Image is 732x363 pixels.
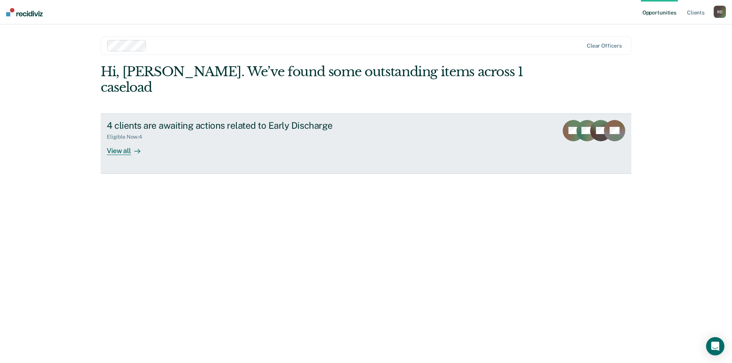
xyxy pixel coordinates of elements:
[714,6,726,18] button: RD
[706,337,724,355] div: Open Intercom Messenger
[107,134,148,140] div: Eligible Now : 4
[714,6,726,18] div: R D
[101,114,631,174] a: 4 clients are awaiting actions related to Early DischargeEligible Now:4View all
[107,140,149,155] div: View all
[587,43,622,49] div: Clear officers
[101,64,525,95] div: Hi, [PERSON_NAME]. We’ve found some outstanding items across 1 caseload
[6,8,43,16] img: Recidiviz
[107,120,374,131] div: 4 clients are awaiting actions related to Early Discharge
